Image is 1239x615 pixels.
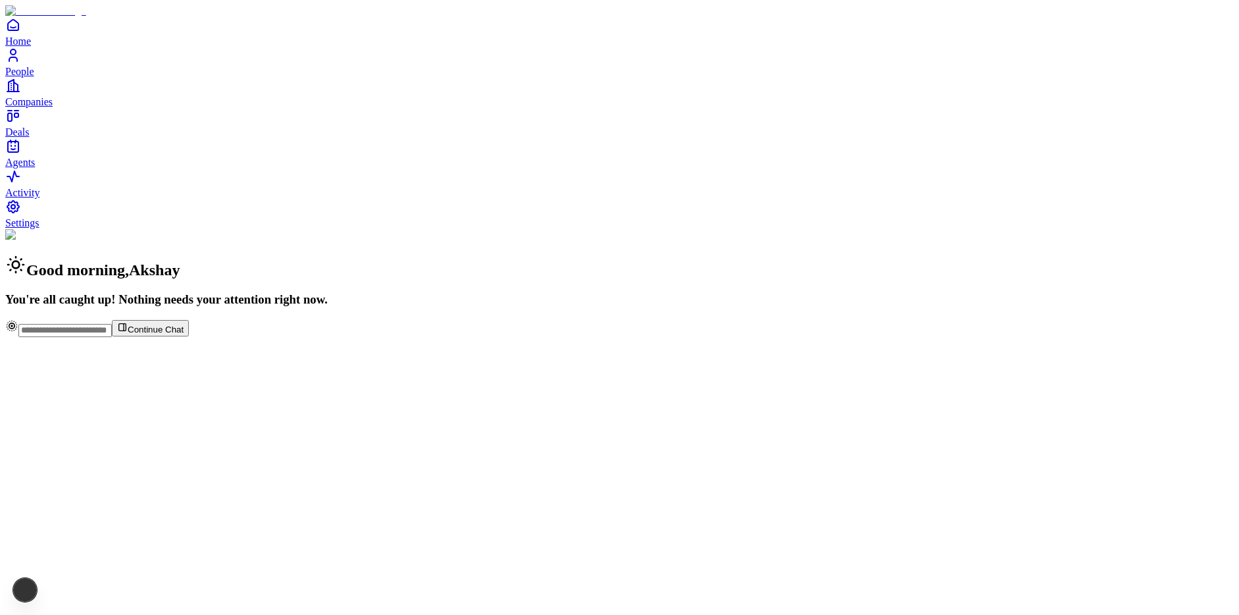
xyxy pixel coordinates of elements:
[5,229,67,241] img: Background
[5,66,34,77] span: People
[5,187,39,198] span: Activity
[5,319,1234,337] div: Continue Chat
[5,199,1234,228] a: Settings
[5,126,29,138] span: Deals
[5,138,1234,168] a: Agents
[5,5,86,17] img: Item Brain Logo
[5,47,1234,77] a: People
[5,292,1234,307] h3: You're all caught up! Nothing needs your attention right now.
[112,320,189,336] button: Continue Chat
[5,157,35,168] span: Agents
[5,108,1234,138] a: Deals
[5,96,53,107] span: Companies
[5,78,1234,107] a: Companies
[5,36,31,47] span: Home
[5,217,39,228] span: Settings
[5,254,1234,279] h2: Good morning , Akshay
[5,169,1234,198] a: Activity
[128,325,184,334] span: Continue Chat
[5,17,1234,47] a: Home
